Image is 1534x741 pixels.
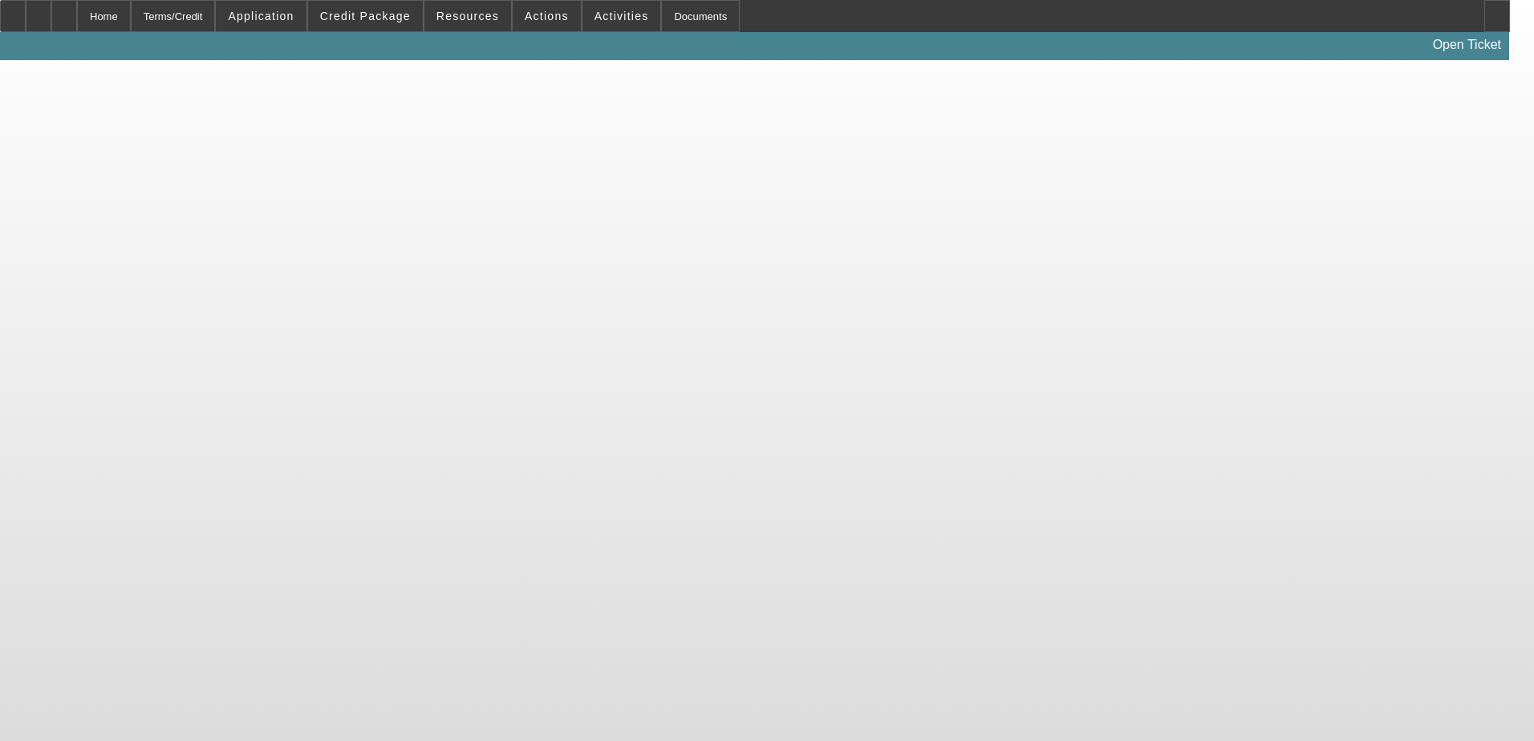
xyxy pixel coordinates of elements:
button: Credit Package [308,1,423,31]
button: Actions [513,1,581,31]
span: Activities [595,10,649,22]
span: Actions [525,10,569,22]
button: Resources [424,1,511,31]
a: Open Ticket [1426,31,1508,59]
span: Resources [436,10,499,22]
span: Credit Package [320,10,411,22]
button: Application [216,1,306,31]
button: Activities [582,1,661,31]
span: Application [228,10,294,22]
